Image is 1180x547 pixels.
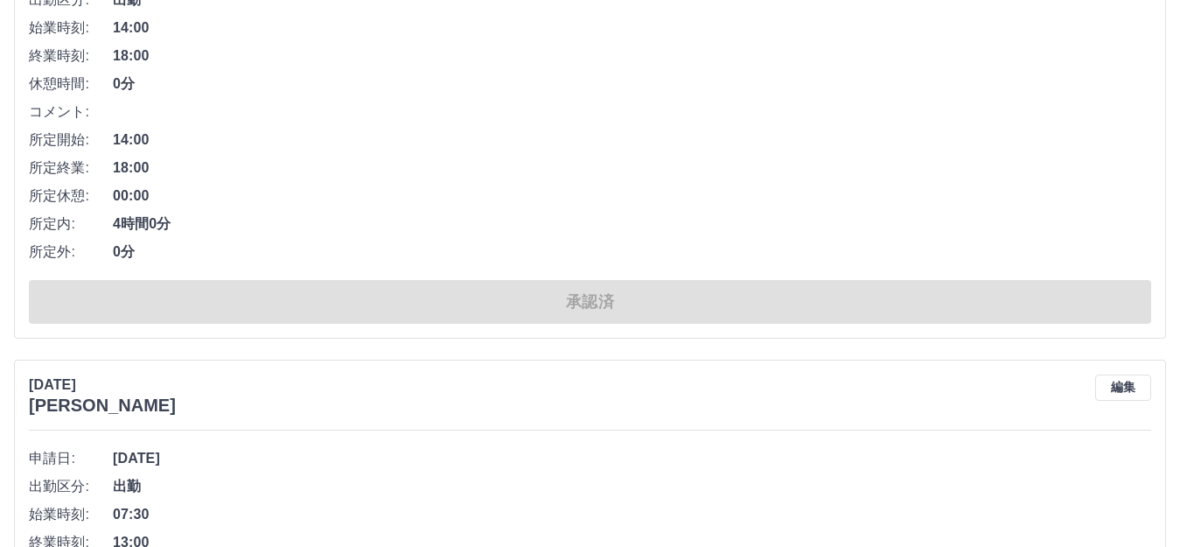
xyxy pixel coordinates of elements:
p: [DATE] [29,375,176,396]
span: 14:00 [113,18,1151,39]
span: コメント: [29,102,113,123]
span: 出勤区分: [29,476,113,497]
span: 所定開始: [29,130,113,151]
span: 終業時刻: [29,46,113,67]
span: 所定内: [29,214,113,235]
span: 00:00 [113,186,1151,207]
span: 4時間0分 [113,214,1151,235]
span: 休憩時間: [29,74,113,95]
span: 申請日: [29,448,113,469]
span: 0分 [113,242,1151,263]
span: 所定外: [29,242,113,263]
h3: [PERSON_NAME] [29,396,176,416]
span: 所定終業: [29,158,113,179]
span: 出勤 [113,476,1151,497]
span: 18:00 [113,158,1151,179]
span: 07:30 [113,504,1151,525]
button: 編集 [1095,375,1151,401]
span: 始業時刻: [29,504,113,525]
span: [DATE] [113,448,1151,469]
span: 所定休憩: [29,186,113,207]
span: 0分 [113,74,1151,95]
span: 14:00 [113,130,1151,151]
span: 18:00 [113,46,1151,67]
span: 始業時刻: [29,18,113,39]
